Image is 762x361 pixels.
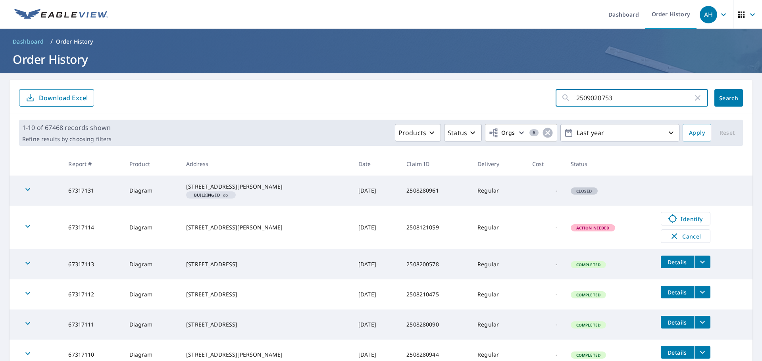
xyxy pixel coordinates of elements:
td: 67317131 [62,176,123,206]
td: 2508210475 [400,279,471,309]
td: - [526,309,564,340]
span: Details [666,288,689,296]
span: Completed [571,292,605,298]
button: detailsBtn-67317112 [661,286,694,298]
td: 2508200578 [400,249,471,279]
a: Dashboard [10,35,47,48]
button: detailsBtn-67317110 [661,346,694,359]
td: Diagram [123,206,180,249]
h1: Order History [10,51,752,67]
button: Apply [683,124,711,141]
span: Cancel [669,231,702,241]
td: 67317114 [62,206,123,249]
td: 2508121059 [400,206,471,249]
button: filesDropdownBtn-67317112 [694,286,710,298]
div: [STREET_ADDRESS] [186,321,346,329]
span: Completed [571,352,605,358]
td: 2508280961 [400,176,471,206]
button: Download Excel [19,89,94,107]
td: [DATE] [352,249,400,279]
p: Products [398,128,426,138]
td: Diagram [123,279,180,309]
a: Identify [661,212,710,225]
nav: breadcrumb [10,35,752,48]
button: detailsBtn-67317113 [661,256,694,268]
td: [DATE] [352,279,400,309]
td: Regular [471,206,525,249]
img: EV Logo [14,9,108,21]
div: [STREET_ADDRESS] [186,290,346,298]
th: Cost [526,152,564,176]
button: Products [395,124,441,141]
th: Status [564,152,654,176]
span: 6 [529,130,539,136]
input: Address, Report #, Claim ID, etc. [576,87,693,109]
p: Last year [573,126,666,140]
span: Details [666,258,689,266]
span: Search [721,94,737,102]
td: Diagram [123,309,180,340]
span: Completed [571,262,605,267]
div: [STREET_ADDRESS][PERSON_NAME] [186,223,346,231]
td: [DATE] [352,176,400,206]
th: Delivery [471,152,525,176]
td: [DATE] [352,206,400,249]
span: Dashboard [13,38,44,46]
td: 67317112 [62,279,123,309]
button: detailsBtn-67317111 [661,316,694,329]
span: Details [666,319,689,326]
span: Apply [689,128,705,138]
p: Download Excel [39,94,88,102]
button: Orgs6 [485,124,557,141]
td: 2508280090 [400,309,471,340]
span: Completed [571,322,605,328]
span: Details [666,349,689,356]
div: [STREET_ADDRESS] [186,260,346,268]
th: Product [123,152,180,176]
td: 67317111 [62,309,123,340]
span: Action Needed [571,225,614,231]
p: 1-10 of 67468 records shown [22,123,112,132]
td: Regular [471,309,525,340]
td: Diagram [123,176,180,206]
div: [STREET_ADDRESS][PERSON_NAME] [186,183,346,191]
td: Regular [471,176,525,206]
span: Closed [571,188,597,194]
th: Address [180,152,352,176]
button: filesDropdownBtn-67317113 [694,256,710,268]
td: - [526,206,564,249]
th: Claim ID [400,152,471,176]
button: Cancel [661,229,710,243]
td: 67317113 [62,249,123,279]
td: - [526,279,564,309]
td: Diagram [123,249,180,279]
th: Report # [62,152,123,176]
span: Identify [666,214,705,223]
span: ob [189,193,233,197]
li: / [50,37,53,46]
div: AH [700,6,717,23]
th: Date [352,152,400,176]
button: Search [714,89,743,107]
td: - [526,249,564,279]
div: [STREET_ADDRESS][PERSON_NAME] [186,351,346,359]
button: Status [444,124,482,141]
td: Regular [471,249,525,279]
button: Last year [560,124,679,141]
p: Status [448,128,467,138]
p: Order History [56,38,93,46]
button: filesDropdownBtn-67317110 [694,346,710,359]
button: filesDropdownBtn-67317111 [694,316,710,329]
td: [DATE] [352,309,400,340]
td: Regular [471,279,525,309]
p: Refine results by choosing filters [22,136,112,143]
em: Building ID [194,193,220,197]
td: - [526,176,564,206]
span: Orgs [489,128,515,138]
